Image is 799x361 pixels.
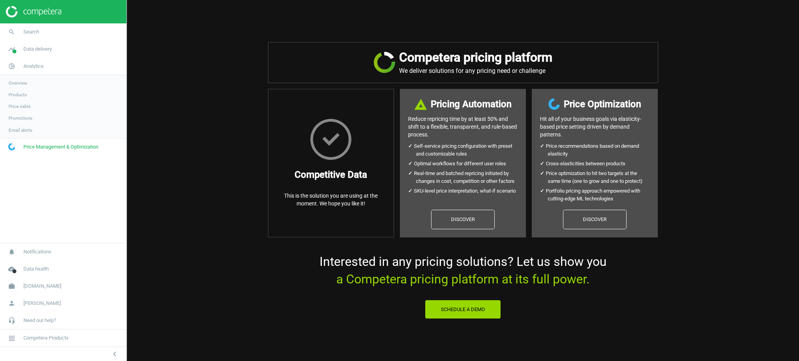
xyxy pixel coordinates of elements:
span: Email alerts [9,127,32,133]
p: This is the solution you are using at the moment. We hope you like it! [276,192,386,207]
p: Hit all of your business goals via elasticity- based price setting driven by demand patterns. [540,115,650,138]
i: person [4,296,19,311]
span: Overview [9,80,27,86]
span: Need our help? [23,317,56,324]
img: ajHJNr6hYgQAAAAASUVORK5CYII= [6,6,61,18]
i: chevron_left [110,349,119,359]
li: Cross-elasticities between products [548,160,650,168]
h3: Price Optimization [564,97,641,111]
p: Interested in any pricing solutions? Let us show you [268,253,658,288]
i: timeline [4,42,19,57]
i: pie_chart_outlined [4,59,19,74]
a: Discover [431,210,495,229]
span: [DOMAIN_NAME] [23,283,61,290]
span: Price Management & Optimization [23,143,98,150]
span: Promotions [9,115,32,121]
li: Price recommendations based on demand elasticity [548,142,650,158]
img: HxscrLsMTvcLXxPnqlhRQhRi+upeiQYiT7g7j1jdpu6T9n6zgWWHzG7gAAAABJRU5ErkJggg== [310,119,352,160]
i: search [4,25,19,39]
span: Products [9,92,27,98]
span: Notifications [23,248,51,255]
span: a Competera pricing platform at its full power. [336,272,589,287]
span: Search [23,28,39,35]
h3: Competitive Data [295,168,367,182]
span: Data health [23,265,49,273]
i: work [4,279,19,294]
i: headset_mic [4,313,19,328]
span: Price index [9,103,31,110]
img: DI+PfHAOTJwAAAAASUVORK5CYII= [414,99,427,110]
h2: Competera pricing platform [399,50,552,65]
i: notifications [4,244,19,259]
button: chevron_left [105,349,124,359]
li: Optimal workflows for different user roles [416,160,518,168]
p: Reduce repricing time by at least 50% and shift to a flexible, transparent, and rule-based process. [408,115,518,138]
span: Analytics [23,63,44,70]
li: Real-time and batched repricing initiated by changes in cost, competition or other factors [416,170,518,185]
p: We deliver solutions for any pricing need or challenge [399,67,552,75]
li: Portfolio pricing approach empowered with cutting-edge ML technologies [548,187,650,203]
span: Data delivery [23,46,52,53]
li: Self-service pricing configuration with preset and customizable rules [416,142,518,158]
h3: Pricing Automation [431,97,511,111]
img: JRVR7TKHubxRX4WiWFsHXLVQu3oYgKr0EdU6k5jjvBYYAAAAAElFTkSuQmCC [374,52,395,73]
img: wGWNvw8QSZomAAAAABJRU5ErkJggg== [549,98,560,110]
li: Price optimization to hit two targets at the same time (one to grow and one to protect) [548,170,650,185]
li: SKU-level price interpretation, what-if scenario [416,187,518,195]
button: Schedule a Demo [425,300,501,319]
span: [PERSON_NAME] [23,300,61,307]
i: cloud_done [4,262,19,276]
span: Competera Products [23,334,69,342]
a: Discover [563,210,627,229]
img: wGWNvw8QSZomAAAAABJRU5ErkJggg== [8,143,15,150]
